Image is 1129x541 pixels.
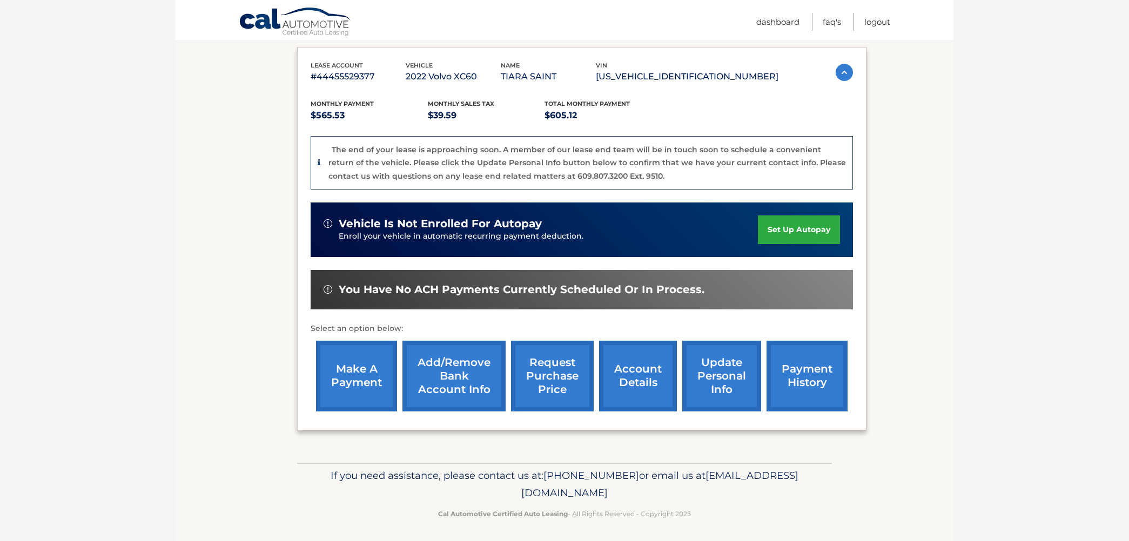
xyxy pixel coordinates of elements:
[543,469,639,482] span: [PHONE_NUMBER]
[501,69,596,84] p: TIARA SAINT
[511,341,594,411] a: request purchase price
[501,62,520,69] span: name
[682,341,761,411] a: update personal info
[316,341,397,411] a: make a payment
[428,100,494,107] span: Monthly sales Tax
[328,145,846,181] p: The end of your lease is approaching soon. A member of our lease end team will be in touch soon t...
[339,283,704,296] span: You have no ACH payments currently scheduled or in process.
[767,341,848,411] a: payment history
[758,215,840,244] a: set up autopay
[402,341,506,411] a: Add/Remove bank account info
[339,231,758,242] p: Enroll your vehicle in automatic recurring payment deduction.
[304,508,825,519] p: - All Rights Reserved - Copyright 2025
[339,217,542,231] span: vehicle is not enrolled for autopay
[545,108,662,123] p: $605.12
[311,62,363,69] span: lease account
[304,467,825,502] p: If you need assistance, please contact us at: or email us at
[756,13,799,31] a: Dashboard
[836,64,853,81] img: accordion-active.svg
[406,62,433,69] span: vehicle
[324,285,332,294] img: alert-white.svg
[311,69,406,84] p: #44455529377
[311,322,853,335] p: Select an option below:
[823,13,841,31] a: FAQ's
[406,69,501,84] p: 2022 Volvo XC60
[324,219,332,228] img: alert-white.svg
[596,62,607,69] span: vin
[599,341,677,411] a: account details
[545,100,630,107] span: Total Monthly Payment
[428,108,545,123] p: $39.59
[864,13,890,31] a: Logout
[239,7,352,38] a: Cal Automotive
[596,69,778,84] p: [US_VEHICLE_IDENTIFICATION_NUMBER]
[311,100,374,107] span: Monthly Payment
[311,108,428,123] p: $565.53
[438,510,568,518] strong: Cal Automotive Certified Auto Leasing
